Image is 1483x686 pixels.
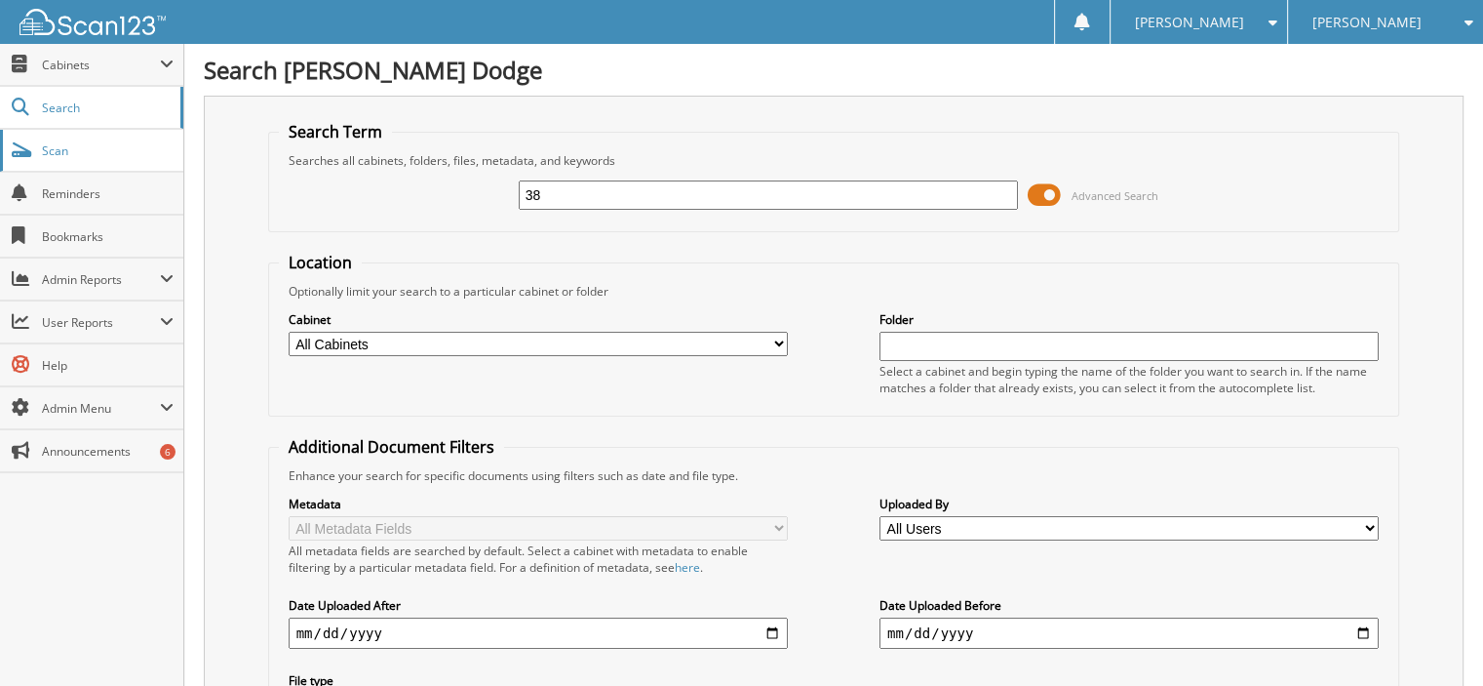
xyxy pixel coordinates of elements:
span: Cabinets [42,57,160,73]
label: Cabinet [289,311,788,328]
legend: Additional Document Filters [279,436,504,458]
div: 6 [160,444,176,460]
span: [PERSON_NAME] [1312,17,1422,28]
h1: Search [PERSON_NAME] Dodge [204,54,1463,86]
span: User Reports [42,314,160,331]
span: Admin Menu [42,400,160,417]
label: Metadata [289,496,788,512]
legend: Search Term [279,121,392,142]
span: Reminders [42,185,174,202]
span: Bookmarks [42,228,174,245]
input: start [289,618,788,649]
span: [PERSON_NAME] [1135,17,1244,28]
div: Searches all cabinets, folders, files, metadata, and keywords [279,152,1389,169]
iframe: Chat Widget [1385,592,1483,686]
span: Announcements [42,443,174,460]
label: Folder [879,311,1379,328]
label: Uploaded By [879,496,1379,512]
div: Optionally limit your search to a particular cabinet or folder [279,283,1389,300]
div: All metadata fields are searched by default. Select a cabinet with metadata to enable filtering b... [289,543,788,576]
img: scan123-logo-white.svg [20,9,166,35]
a: here [675,559,700,576]
label: Date Uploaded Before [879,597,1379,614]
span: Help [42,357,174,374]
span: Advanced Search [1072,188,1158,203]
span: Admin Reports [42,271,160,288]
div: Select a cabinet and begin typing the name of the folder you want to search in. If the name match... [879,363,1379,396]
legend: Location [279,252,362,273]
div: Enhance your search for specific documents using filters such as date and file type. [279,467,1389,484]
input: end [879,618,1379,649]
span: Search [42,100,171,116]
span: Scan [42,142,174,159]
label: Date Uploaded After [289,597,788,614]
